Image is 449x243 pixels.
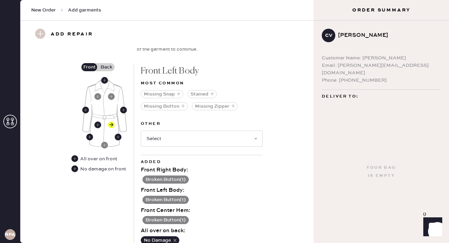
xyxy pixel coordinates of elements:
[141,186,263,194] div: Front Left Body :
[86,134,93,140] div: Front Right Seam
[5,232,16,237] h3: RPAA
[108,122,115,128] div: Front Left Body
[82,80,127,147] img: Garment image
[141,227,263,235] div: All over on back :
[101,142,108,148] div: Front Center Hem
[81,63,98,71] label: Front
[142,216,189,224] button: Broken Button(1)
[31,7,56,13] span: New Order
[80,155,117,163] div: All over on front
[142,175,189,184] button: Broken Button(1)
[142,196,189,204] button: Broken Button(1)
[94,122,101,128] div: Front Right Body
[51,29,93,40] h3: Add repair
[366,164,396,180] div: Your bag is empty
[101,77,108,84] div: Front Center Neckline
[141,79,263,87] div: Most common
[68,7,101,13] span: Add garments
[71,165,127,173] div: No damage on front
[322,54,441,62] div: Customer Name: [PERSON_NAME]
[192,102,238,110] button: Missing Zipper
[314,7,449,13] h3: Order Summary
[108,93,115,100] div: Front Left Body
[71,155,119,163] div: All over on front
[322,77,441,84] div: Phone: [PHONE_NUMBER]
[325,33,332,38] h3: CV
[141,90,183,98] button: Missing Snap
[94,93,101,100] div: Front Right Body
[322,62,441,77] div: Email: [PERSON_NAME][EMAIL_ADDRESS][DOMAIN_NAME]
[141,63,263,79] div: Front Left Body
[80,165,126,173] div: No damage on front
[417,213,446,242] iframe: Front Chat
[141,207,263,215] div: Front Center Hem :
[141,158,263,166] div: Added
[82,107,89,113] div: Front Right Sleeve
[187,90,217,98] button: Stained
[98,63,115,71] label: Back
[141,166,263,174] div: Front Right Body :
[141,102,188,110] button: Missing Button
[141,120,263,128] label: Other
[338,31,435,39] div: [PERSON_NAME]
[120,107,127,113] div: Front Left Sleeve
[115,134,121,140] div: Front Left Seam
[322,92,358,101] span: Deliver to:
